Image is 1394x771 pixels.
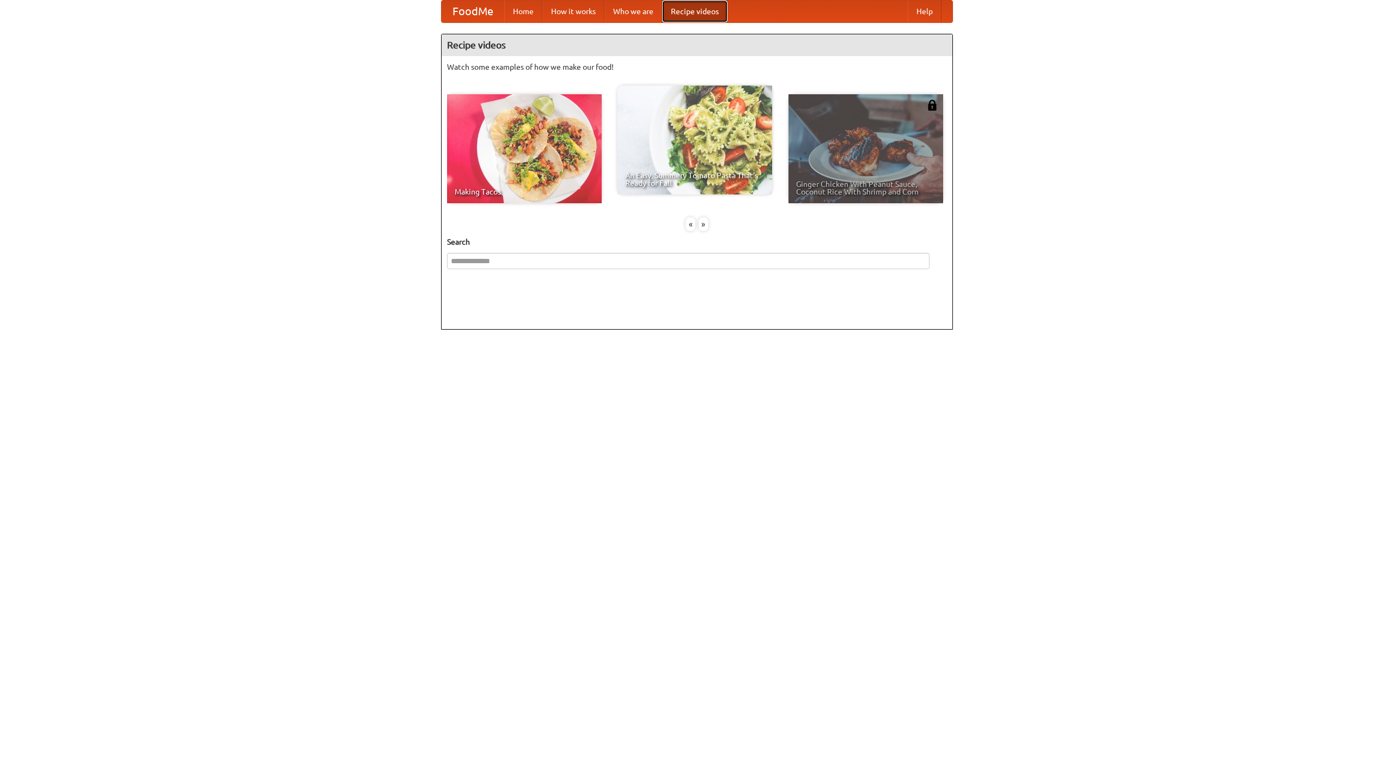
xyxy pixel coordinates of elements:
span: An Easy, Summery Tomato Pasta That's Ready for Fall [625,172,765,187]
img: 483408.png [927,100,938,111]
a: Home [504,1,542,22]
p: Watch some examples of how we make our food! [447,62,947,72]
a: Recipe videos [662,1,727,22]
div: » [699,217,708,231]
a: Making Tacos [447,94,602,203]
a: How it works [542,1,604,22]
a: FoodMe [442,1,504,22]
span: Making Tacos [455,188,594,196]
h5: Search [447,236,947,247]
a: Who we are [604,1,662,22]
div: « [686,217,695,231]
h4: Recipe videos [442,34,952,56]
a: Help [908,1,941,22]
a: An Easy, Summery Tomato Pasta That's Ready for Fall [617,86,772,195]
